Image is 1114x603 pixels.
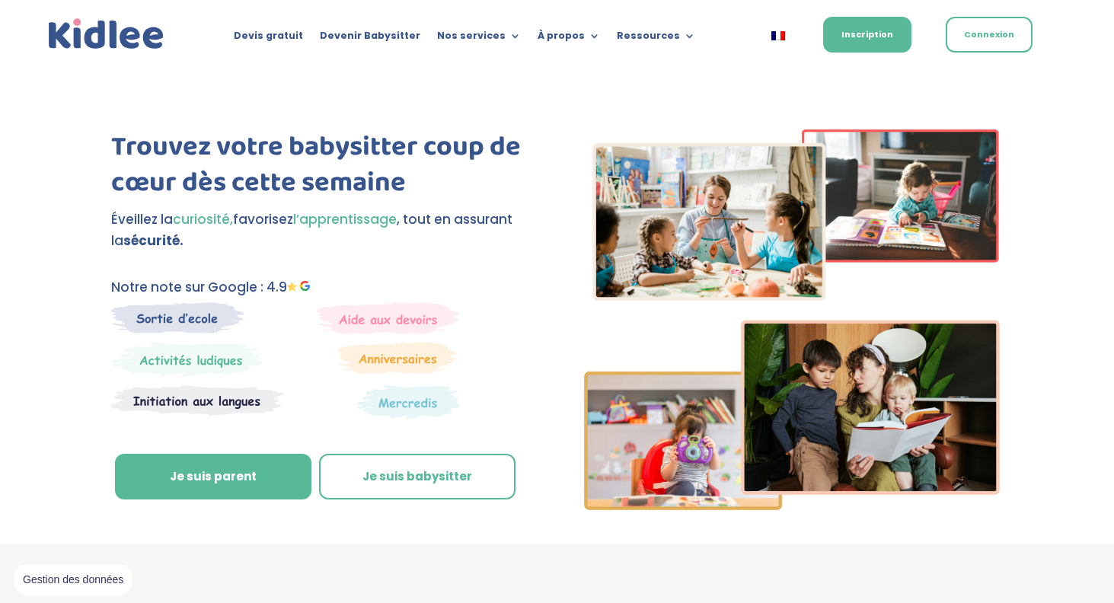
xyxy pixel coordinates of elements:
img: Mercredi [111,342,262,377]
img: Sortie decole [111,302,244,333]
a: Devenir Babysitter [320,30,420,47]
a: Ressources [617,30,695,47]
a: Devis gratuit [234,30,303,47]
a: Inscription [823,17,911,53]
a: Kidlee Logo [45,15,168,53]
img: logo_kidlee_bleu [45,15,168,53]
strong: sécurité. [123,231,184,250]
span: curiosité, [173,210,233,228]
button: Gestion des données [14,564,132,596]
a: À propos [538,30,600,47]
a: Connexion [946,17,1033,53]
h1: Trouvez votre babysitter coup de cœur dès cette semaine [111,129,532,209]
img: Atelier thematique [111,384,284,416]
img: Français [771,31,785,40]
img: Anniversaire [338,342,457,374]
p: Notre note sur Google : 4.9 [111,276,532,298]
img: Imgs-2 [584,129,1000,510]
p: Éveillez la favorisez , tout en assurant la [111,209,532,253]
span: l’apprentissage [293,210,397,228]
a: Nos services [437,30,521,47]
a: Je suis babysitter [319,454,516,499]
img: Thematique [357,384,460,420]
a: Je suis parent [115,454,311,499]
img: weekends [317,302,460,334]
span: Gestion des données [23,573,123,587]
